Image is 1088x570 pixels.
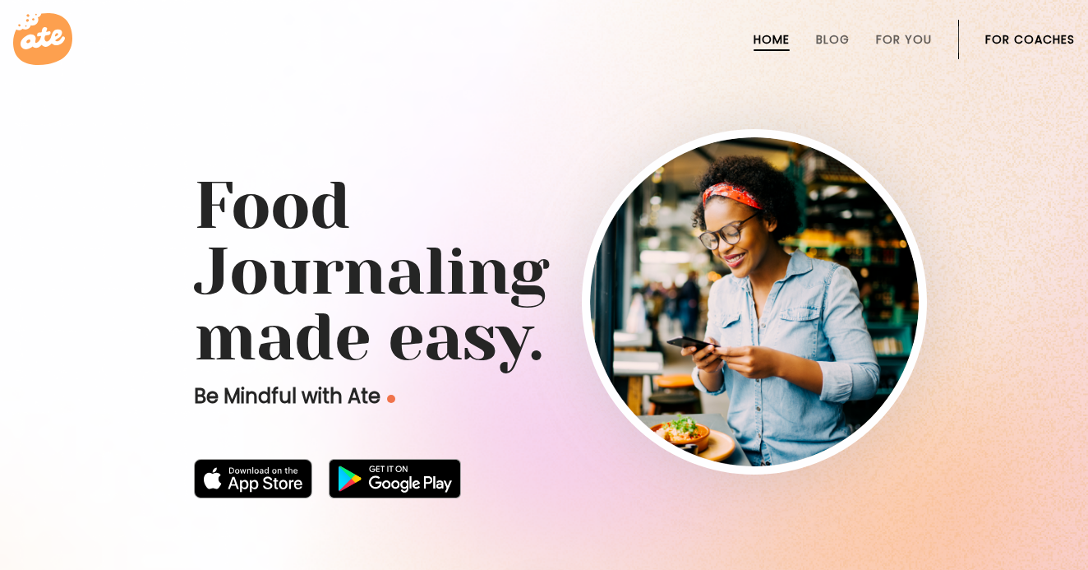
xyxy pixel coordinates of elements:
p: Be Mindful with Ate [194,383,654,410]
a: Blog [816,33,850,46]
h1: Food Journaling made easy. [194,173,894,370]
a: For You [876,33,932,46]
img: badge-download-google.png [329,459,461,498]
a: Home [754,33,790,46]
img: badge-download-apple.svg [194,459,312,498]
img: home-hero-img-rounded.png [590,137,919,466]
a: For Coaches [985,33,1075,46]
